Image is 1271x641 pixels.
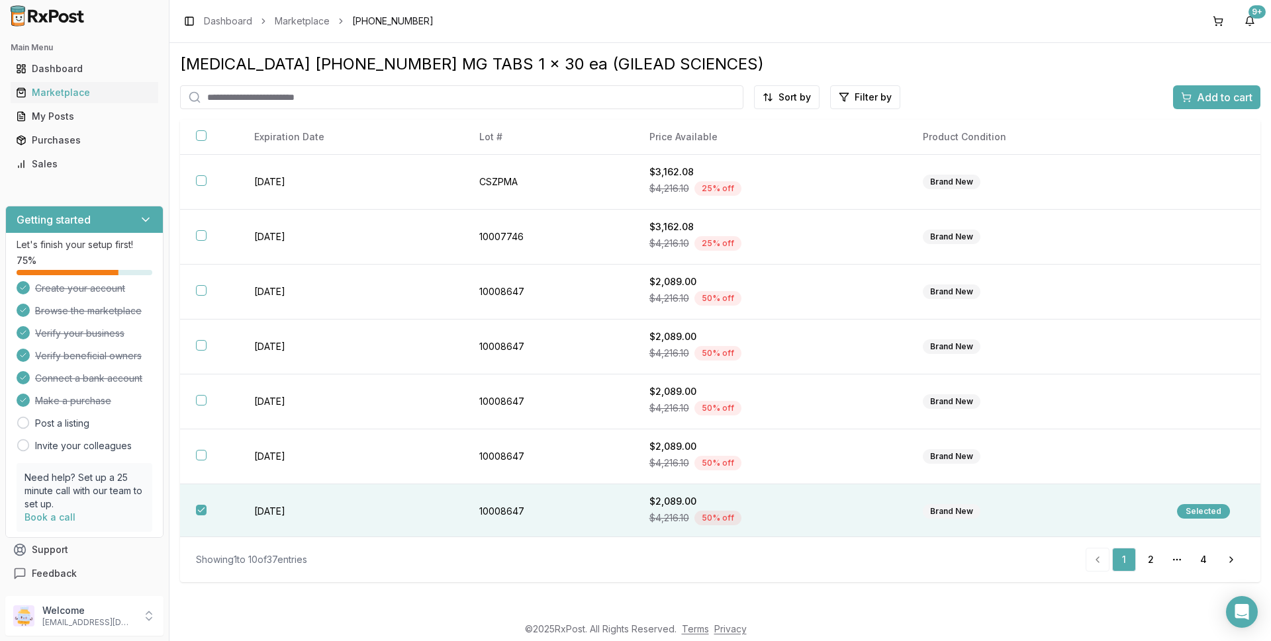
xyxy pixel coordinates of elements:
div: 25 % off [694,181,741,196]
td: CSZPMA [463,155,633,210]
button: Sales [5,153,164,175]
span: $4,216.10 [649,292,689,305]
td: 10008647 [463,265,633,320]
p: Welcome [42,604,134,617]
div: Brand New [923,449,980,464]
h2: Main Menu [11,42,158,53]
button: Support [5,538,164,562]
button: Dashboard [5,58,164,79]
button: 9+ [1239,11,1260,32]
span: Verify your business [35,327,124,340]
span: $4,216.10 [649,347,689,360]
div: $2,089.00 [649,275,891,288]
div: Purchases [16,134,153,147]
a: Privacy [714,623,747,634]
div: $3,162.08 [649,165,891,179]
div: 50 % off [694,456,741,470]
a: 4 [1192,548,1215,572]
div: 25 % off [694,236,741,251]
div: Brand New [923,230,980,244]
div: Marketplace [16,86,153,99]
p: [EMAIL_ADDRESS][DOMAIN_NAME] [42,617,134,628]
td: [DATE] [238,374,463,429]
td: 10008647 [463,484,633,539]
a: Go to next page [1218,548,1245,572]
span: Feedback [32,567,77,580]
nav: breadcrumb [204,15,434,28]
p: Need help? Set up a 25 minute call with our team to set up. [24,471,144,511]
div: Selected [1177,504,1230,519]
div: My Posts [16,110,153,123]
td: 10007746 [463,210,633,265]
button: Filter by [830,85,900,109]
button: My Posts [5,106,164,127]
th: Lot # [463,120,633,155]
a: My Posts [11,105,158,128]
th: Product Condition [907,120,1161,155]
span: Filter by [855,91,892,104]
span: $4,216.10 [649,456,689,470]
span: Connect a bank account [35,372,142,385]
div: $3,162.08 [649,220,891,234]
td: [DATE] [238,320,463,374]
div: Brand New [923,284,980,299]
span: Sort by [778,91,811,104]
div: Brand New [923,504,980,519]
div: 50 % off [694,511,741,525]
td: 10008647 [463,320,633,374]
a: Book a call [24,511,75,523]
nav: pagination [1086,548,1245,572]
div: Dashboard [16,62,153,75]
span: Create your account [35,282,125,295]
div: 50 % off [694,401,741,415]
div: Brand New [923,175,980,189]
span: [PHONE_NUMBER] [352,15,434,28]
td: [DATE] [238,484,463,539]
div: Sales [16,157,153,171]
span: $4,216.10 [649,402,689,415]
a: 1 [1112,548,1136,572]
h3: Getting started [17,212,91,228]
td: [DATE] [238,210,463,265]
span: $4,216.10 [649,511,689,525]
a: Invite your colleagues [35,439,132,452]
td: 10008647 [463,374,633,429]
span: 75 % [17,254,36,267]
button: Sort by [754,85,820,109]
div: Brand New [923,339,980,354]
a: Dashboard [204,15,252,28]
div: $2,089.00 [649,330,891,343]
span: $4,216.10 [649,182,689,195]
img: User avatar [13,605,34,626]
span: Verify beneficial owners [35,349,142,363]
a: 2 [1139,548,1162,572]
th: Expiration Date [238,120,463,155]
a: Sales [11,152,158,176]
a: Marketplace [275,15,330,28]
div: Showing 1 to 10 of 37 entries [196,553,307,566]
div: 50 % off [694,346,741,361]
div: Open Intercom Messenger [1226,596,1258,628]
div: $2,089.00 [649,385,891,398]
td: [DATE] [238,429,463,484]
button: Marketplace [5,82,164,103]
a: Terms [682,623,709,634]
span: Browse the marketplace [35,304,142,318]
button: Add to cart [1173,85,1260,109]
td: [DATE] [238,265,463,320]
a: Post a listing [35,417,89,430]
span: $4,216.10 [649,237,689,250]
img: RxPost Logo [5,5,90,26]
p: Let's finish your setup first! [17,238,152,251]
td: [DATE] [238,155,463,210]
button: Feedback [5,562,164,585]
td: 10008647 [463,429,633,484]
div: [MEDICAL_DATA] [PHONE_NUMBER] MG TABS 1 x 30 ea (GILEAD SCIENCES) [180,54,1260,75]
a: Dashboard [11,57,158,81]
div: 50 % off [694,291,741,306]
a: Purchases [11,128,158,152]
span: Add to cart [1197,89,1252,105]
a: Marketplace [11,81,158,105]
button: Purchases [5,130,164,151]
span: Make a purchase [35,394,111,407]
